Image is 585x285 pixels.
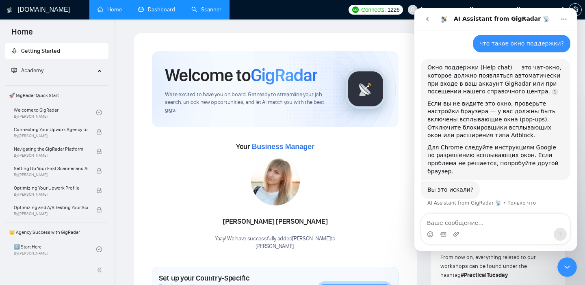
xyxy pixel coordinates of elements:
[97,6,122,13] a: homeHome
[251,64,317,86] span: GigRadar
[461,272,508,279] strong: #PracticalTuesday
[236,142,314,151] span: Your
[6,224,108,240] span: 👑 Agency Success with GigRadar
[11,67,17,73] span: fund-projection-screen
[96,188,102,193] span: lock
[5,26,39,43] span: Home
[569,6,581,13] span: setting
[96,129,102,135] span: lock
[165,64,317,86] h1: Welcome to
[569,3,582,16] button: setting
[14,164,88,173] span: Setting Up Your First Scanner and Auto-Bidder
[14,173,88,177] span: By [PERSON_NAME]
[96,149,102,154] span: lock
[21,47,60,54] span: Getting Started
[7,4,13,17] img: logo
[96,246,102,252] span: check-circle
[191,6,221,13] a: searchScanner
[569,6,582,13] a: setting
[5,43,108,59] li: Getting Started
[410,7,416,13] span: user
[251,142,314,151] span: Business Manager
[388,5,400,14] span: 1226
[14,125,88,134] span: Connecting Your Upwork Agency to GigRadar
[215,215,336,229] div: [PERSON_NAME] [PERSON_NAME]
[557,257,577,277] iframe: To enrich screen reader interactions, please activate Accessibility in Grammarly extension settings
[14,145,88,153] span: Navigating the GigRadar Platform
[361,5,386,14] span: Connects:
[14,192,88,197] span: By [PERSON_NAME]
[11,48,17,54] span: rocket
[14,203,88,212] span: Optimizing and A/B Testing Your Scanner for Better Results
[96,207,102,213] span: lock
[352,6,359,13] img: upwork-logo.png
[138,6,175,13] a: dashboardDashboard
[97,266,105,274] span: double-left
[345,69,386,109] img: gigradar-logo.png
[14,134,88,138] span: By [PERSON_NAME]
[96,110,102,115] span: check-circle
[165,91,332,114] span: We're excited to have you on board. Get ready to streamline your job search, unlock new opportuni...
[11,67,43,74] span: Academy
[215,235,336,250] div: Yaay! We have successfully added [PERSON_NAME] to
[251,157,300,205] img: 1687098740019-112.jpg
[215,243,336,250] p: [PERSON_NAME] .
[14,184,88,192] span: Optimizing Your Upwork Profile
[14,104,96,121] a: Welcome to GigRadarBy[PERSON_NAME]
[21,67,43,74] span: Academy
[14,153,88,158] span: By [PERSON_NAME]
[414,8,577,251] iframe: To enrich screen reader interactions, please activate Accessibility in Grammarly extension settings
[14,212,88,216] span: By [PERSON_NAME]
[14,240,96,258] a: 1️⃣ Start HereBy[PERSON_NAME]
[96,168,102,174] span: lock
[6,87,108,104] span: 🚀 GigRadar Quick Start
